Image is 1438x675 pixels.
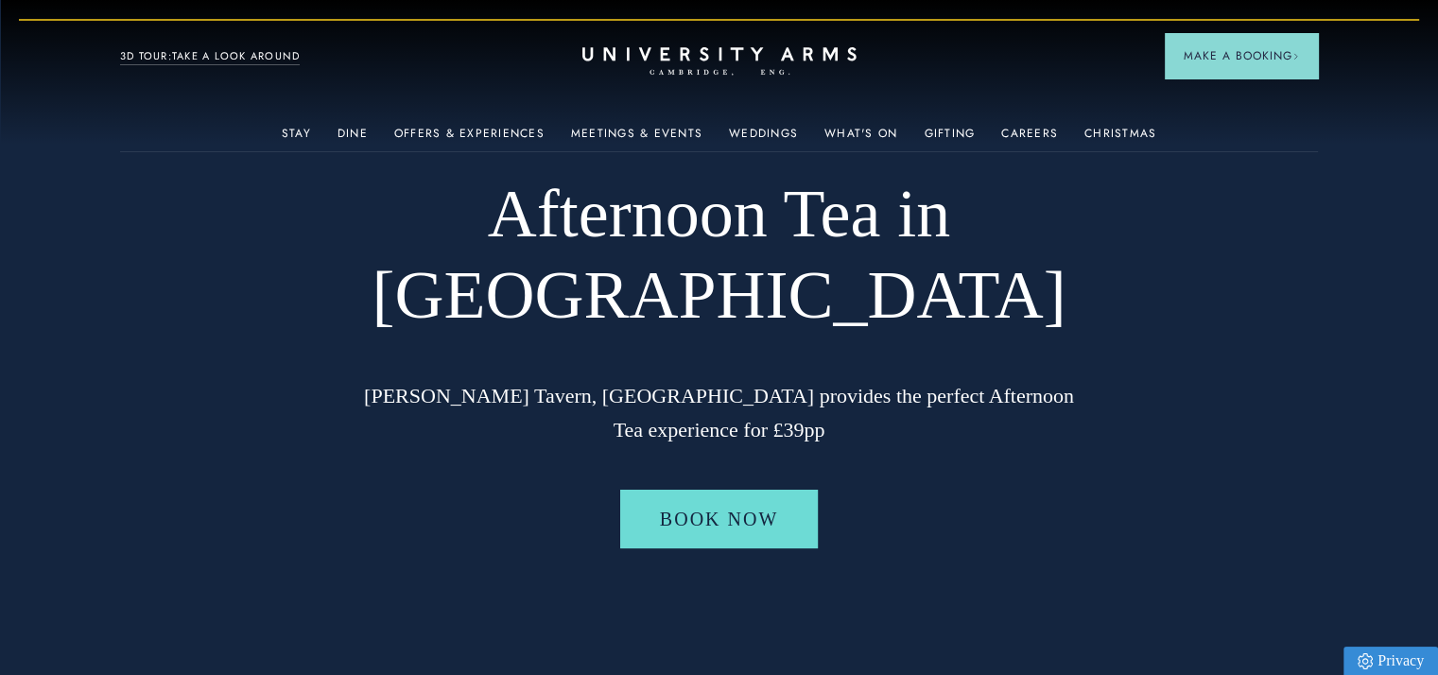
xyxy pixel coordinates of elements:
p: [PERSON_NAME] Tavern, [GEOGRAPHIC_DATA] provides the perfect Afternoon Tea experience for £39pp [359,379,1079,445]
img: Arrow icon [1292,53,1299,60]
span: Make a Booking [1184,47,1299,64]
a: Offers & Experiences [394,127,545,151]
a: 3D TOUR:TAKE A LOOK AROUND [120,48,301,65]
a: Gifting [924,127,975,151]
a: What's On [824,127,897,151]
a: Meetings & Events [571,127,702,151]
button: Make a BookingArrow icon [1165,33,1318,78]
a: Stay [282,127,311,151]
a: Home [582,47,857,77]
img: Privacy [1358,653,1373,669]
a: Dine [338,127,368,151]
a: Careers [1001,127,1058,151]
a: Book Now [620,490,818,548]
a: Christmas [1084,127,1156,151]
a: Weddings [729,127,798,151]
a: Privacy [1343,647,1438,675]
h1: Afternoon Tea in [GEOGRAPHIC_DATA] [359,174,1079,336]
